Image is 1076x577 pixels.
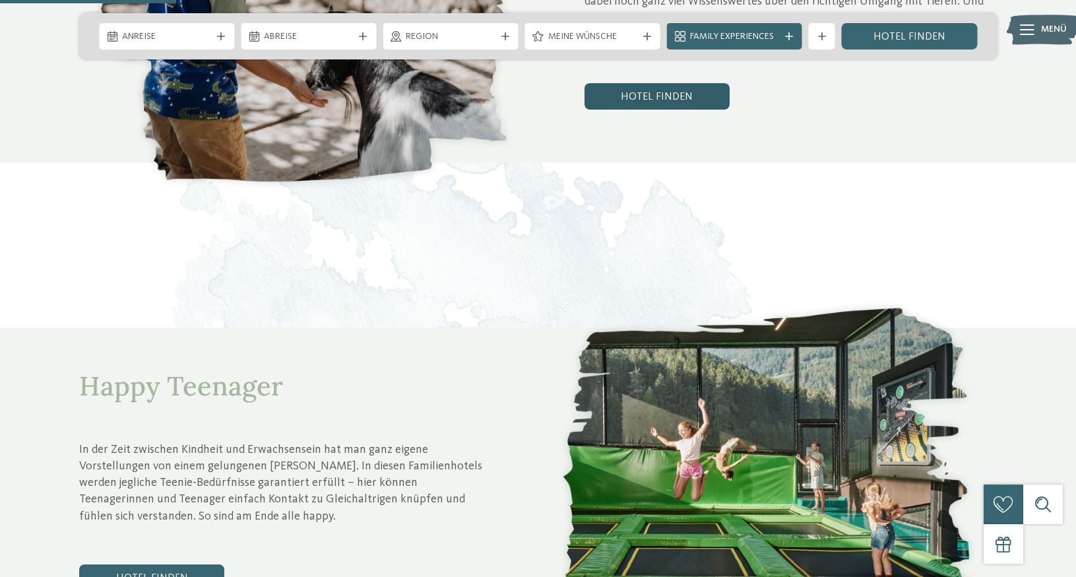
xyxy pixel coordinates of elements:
[842,23,977,50] a: Hotel finden
[79,442,492,525] p: In der Zeit zwischen Kindheit und Erwachsensein hat man ganz eigene Vorstellungen von einem gelun...
[122,30,211,44] span: Anreise
[690,30,779,44] span: Family Experiences
[264,30,353,44] span: Abreise
[406,30,495,44] span: Region
[79,369,283,403] span: Happy Teenager
[548,30,637,44] span: Meine Wünsche
[585,83,730,110] a: Hotel finden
